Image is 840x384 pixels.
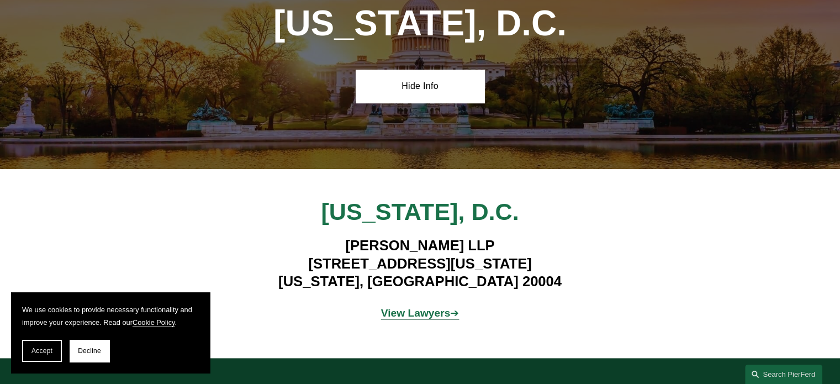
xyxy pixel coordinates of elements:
h1: [US_STATE], D.C. [227,3,614,44]
a: Cookie Policy [133,318,175,327]
span: Accept [31,347,52,355]
span: [US_STATE], D.C. [321,198,519,225]
button: Accept [22,340,62,362]
span: Decline [78,347,101,355]
p: We use cookies to provide necessary functionality and improve your experience. Read our . [22,303,199,329]
button: Decline [70,340,109,362]
a: Hide Info [356,70,484,103]
strong: View Lawyers [381,307,451,319]
a: View Lawyers➔ [381,307,459,319]
h4: [PERSON_NAME] LLP [STREET_ADDRESS][US_STATE] [US_STATE], [GEOGRAPHIC_DATA] 20004 [194,236,646,290]
span: ➔ [381,307,459,319]
section: Cookie banner [11,292,210,373]
a: Search this site [745,365,822,384]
